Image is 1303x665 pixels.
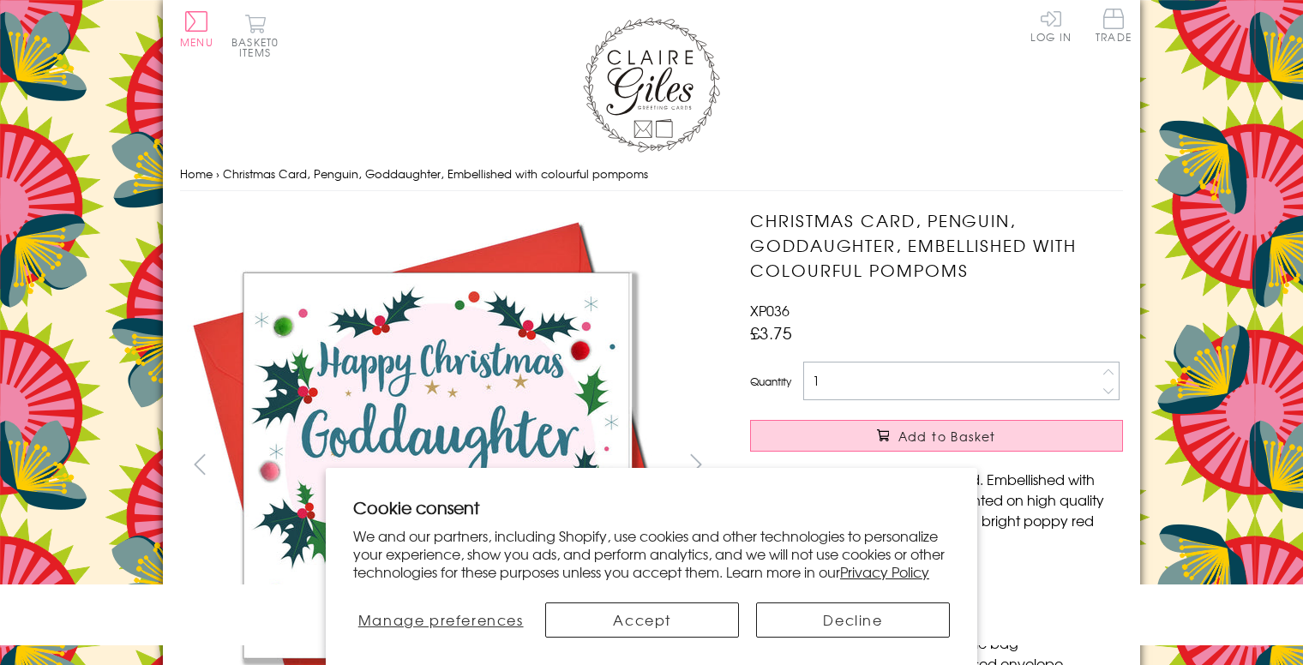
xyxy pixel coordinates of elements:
[353,602,528,638] button: Manage preferences
[1096,9,1132,45] a: Trade
[353,495,950,519] h2: Cookie consent
[756,602,950,638] button: Decline
[353,527,950,580] p: We and our partners, including Shopify, use cookies and other technologies to personalize your ex...
[545,602,739,638] button: Accept
[1096,9,1132,42] span: Trade
[750,374,791,389] label: Quantity
[750,208,1123,282] h1: Christmas Card, Penguin, Goddaughter, Embellished with colourful pompoms
[1030,9,1072,42] a: Log In
[180,165,213,182] a: Home
[216,165,219,182] span: ›
[180,34,213,50] span: Menu
[358,609,524,630] span: Manage preferences
[180,11,213,47] button: Menu
[750,300,790,321] span: XP036
[180,445,219,483] button: prev
[898,428,996,445] span: Add to Basket
[677,445,716,483] button: next
[180,157,1123,192] nav: breadcrumbs
[840,561,929,582] a: Privacy Policy
[583,17,720,153] img: Claire Giles Greetings Cards
[239,34,279,60] span: 0 items
[223,165,648,182] span: Christmas Card, Penguin, Goddaughter, Embellished with colourful pompoms
[750,420,1123,452] button: Add to Basket
[750,321,792,344] span: £3.75
[231,14,279,57] button: Basket0 items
